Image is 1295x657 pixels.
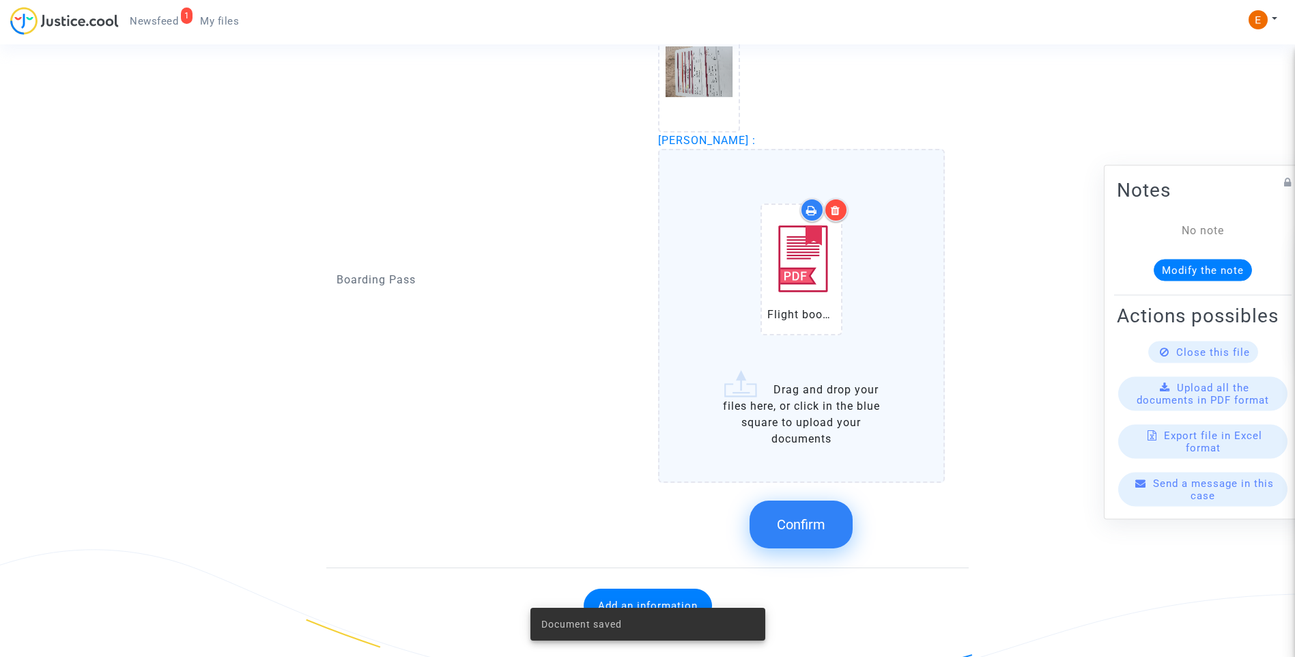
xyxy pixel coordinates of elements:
img: ACg8ocIeiFvHKe4dA5oeRFd_CiCnuxWUEc1A2wYhRJE3TTWt=s96-c [1249,10,1268,29]
button: Add an information [584,589,712,623]
p: Boarding Pass [337,271,638,288]
div: No note [1137,223,1268,239]
button: Confirm [750,501,853,548]
span: Export file in Excel format [1164,430,1262,454]
h2: Notes [1117,178,1289,202]
button: Modify the note [1154,260,1252,281]
img: jc-logo.svg [10,7,119,35]
span: Send a message in this case [1153,477,1274,502]
span: Upload all the documents in PDF format [1137,382,1269,406]
h2: Actions possibles [1117,304,1289,328]
span: Close this file [1176,346,1250,359]
span: Newsfeed [130,15,178,27]
span: Document saved [541,617,622,631]
span: [PERSON_NAME] : [658,134,756,147]
span: Confirm [777,516,825,533]
span: My files [200,15,239,27]
a: 1Newsfeed [119,11,189,31]
a: My files [189,11,250,31]
div: 1 [181,8,193,24]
